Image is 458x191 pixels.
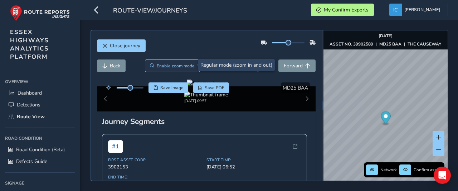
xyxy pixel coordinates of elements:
button: Back [97,59,126,72]
img: Thumbnail frame [184,91,228,98]
span: Enable drawing mode [211,63,254,69]
div: Map marker [381,111,390,126]
div: Journey Segments [102,116,311,126]
a: Detections [5,99,75,111]
div: [DATE] 09:57 [184,98,228,104]
span: [DATE] 06:52 [206,164,301,170]
span: route-view/journeys [113,6,187,16]
span: Dashboard [18,90,42,96]
button: [PERSON_NAME] [389,4,443,16]
button: Draw [199,59,259,72]
button: My Confirm Exports [311,4,374,16]
div: Overview [5,76,75,87]
span: Save image [160,85,184,91]
span: My Confirm Exports [324,6,369,13]
strong: MD25 BAA [379,41,401,47]
strong: THE CAUSEWAY [408,41,441,47]
span: [PERSON_NAME] [404,4,440,16]
span: ESSEX HIGHWAYS ANALYTICS PLATFORM [10,28,49,61]
button: Save [148,82,188,93]
span: # 1 [108,140,123,153]
a: Route View [5,111,75,123]
span: Close journey [110,42,140,49]
a: Dashboard [5,87,75,99]
div: Open Intercom Messenger [434,167,451,184]
span: Route View [17,113,45,120]
button: Close journey [97,39,146,52]
strong: ASSET NO. 39902589 [330,41,373,47]
span: MD25 BAA [283,85,308,91]
div: Road Condition [5,133,75,144]
button: Zoom [145,59,199,72]
span: Forward [284,62,303,69]
span: Network [380,167,397,173]
div: Signage [5,178,75,188]
strong: [DATE] [379,33,393,39]
span: Save PDF [205,85,224,91]
span: Back [110,62,120,69]
span: Road Condition (Beta) [16,146,65,153]
span: First Asset Code: [108,157,203,163]
button: PDF [193,82,229,93]
img: rr logo [10,5,70,21]
div: | | [330,41,441,47]
span: Start Time: [206,157,301,163]
img: diamond-layout [389,4,402,16]
span: Enable zoom mode [157,63,195,69]
button: Forward [278,59,316,72]
a: Defects Guide [5,156,75,167]
span: 3902153 [108,164,203,170]
span: Detections [17,101,40,108]
a: Road Condition (Beta) [5,144,75,156]
span: End Time: [108,175,203,180]
span: Defects Guide [16,158,47,165]
span: Confirm assets [414,167,442,173]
